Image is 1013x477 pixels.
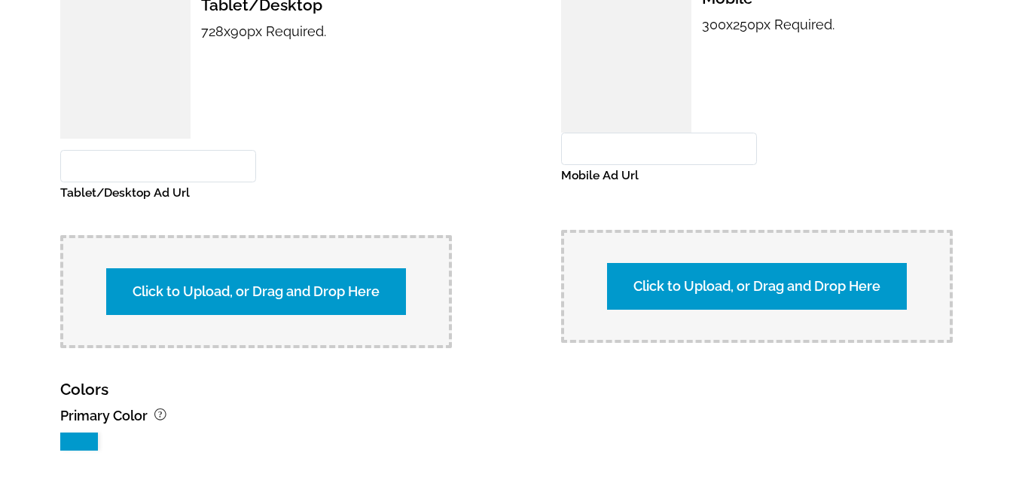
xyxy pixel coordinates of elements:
label: Click to Upload, or Drag and Drop Here [607,263,907,310]
label: Click to Upload, or Drag and Drop Here [106,268,406,315]
label: Tablet/Desktop Ad Url [60,182,256,203]
p: 300x250px Required. [702,13,953,109]
label: Mobile Ad Url [561,165,757,186]
h3: Colors [60,375,108,404]
p: 728x90px Required. [201,20,452,139]
b: Primary Color [60,408,148,423]
tspan: ? [158,409,163,420]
